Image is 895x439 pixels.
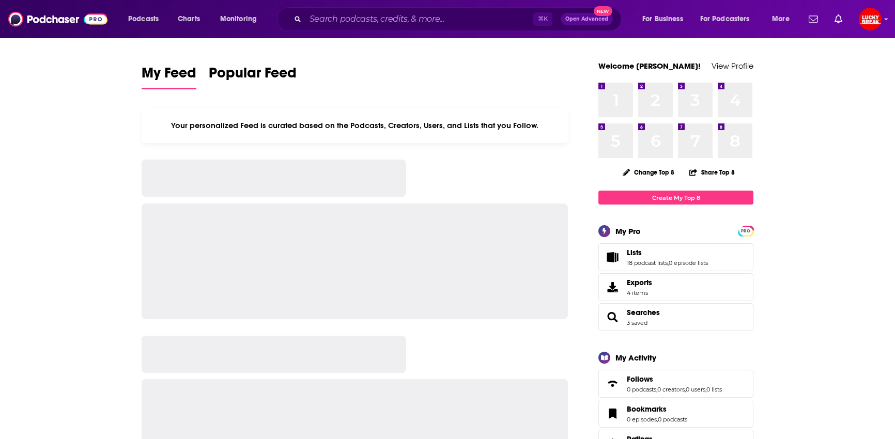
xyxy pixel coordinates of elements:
button: open menu [765,11,803,27]
span: Lists [627,248,642,257]
a: 0 lists [706,386,722,393]
button: Share Top 8 [689,162,735,182]
span: ⌘ K [533,12,552,26]
span: For Business [642,12,683,26]
div: My Activity [615,353,656,363]
button: open menu [213,11,270,27]
button: Show profile menu [859,8,882,30]
button: Change Top 8 [616,166,681,179]
span: Bookmarks [598,400,753,428]
span: My Feed [142,64,196,88]
button: Open AdvancedNew [561,13,613,25]
a: 0 episode lists [669,259,708,266]
input: Search podcasts, credits, & more... [305,11,533,27]
img: Podchaser - Follow, Share and Rate Podcasts [8,9,107,29]
a: Exports [598,273,753,301]
a: Lists [602,250,623,264]
div: Your personalized Feed is curated based on the Podcasts, Creators, Users, and Lists that you Follow. [142,108,568,143]
a: View Profile [712,61,753,71]
a: Follows [602,377,623,391]
a: 0 podcasts [658,416,687,423]
a: Bookmarks [602,406,623,421]
a: Follows [627,374,722,384]
a: Bookmarks [627,404,687,414]
button: open menu [693,11,765,27]
a: 0 episodes [627,416,657,423]
span: More [772,12,790,26]
span: , [657,416,658,423]
span: , [656,386,657,393]
a: 3 saved [627,319,647,326]
a: PRO [739,227,752,234]
span: Follows [627,374,653,384]
span: Podcasts [128,12,159,26]
span: 4 items [627,289,652,296]
button: open menu [635,11,696,27]
span: , [668,259,669,266]
div: My Pro [615,226,641,236]
span: Open Advanced [565,17,608,22]
a: Charts [171,11,206,27]
span: Exports [627,278,652,287]
a: Show notifications dropdown [830,10,846,28]
a: 0 creators [657,386,685,393]
a: My Feed [142,64,196,89]
span: New [594,6,612,16]
a: Welcome [PERSON_NAME]! [598,61,701,71]
span: Lists [598,243,753,271]
a: Show notifications dropdown [805,10,822,28]
a: Searches [627,308,660,317]
span: , [685,386,686,393]
span: Searches [598,303,753,331]
a: Lists [627,248,708,257]
a: Create My Top 8 [598,191,753,205]
span: Exports [602,280,623,294]
span: Logged in as annagregory [859,8,882,30]
a: 0 podcasts [627,386,656,393]
a: Popular Feed [209,64,297,89]
a: Searches [602,310,623,324]
img: User Profile [859,8,882,30]
a: 18 podcast lists [627,259,668,266]
a: 0 users [686,386,705,393]
span: Charts [178,12,200,26]
span: , [705,386,706,393]
span: Monitoring [220,12,257,26]
div: Search podcasts, credits, & more... [287,7,631,31]
span: Follows [598,370,753,398]
span: For Podcasters [700,12,750,26]
button: open menu [121,11,172,27]
span: Popular Feed [209,64,297,88]
span: Bookmarks [627,404,667,414]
